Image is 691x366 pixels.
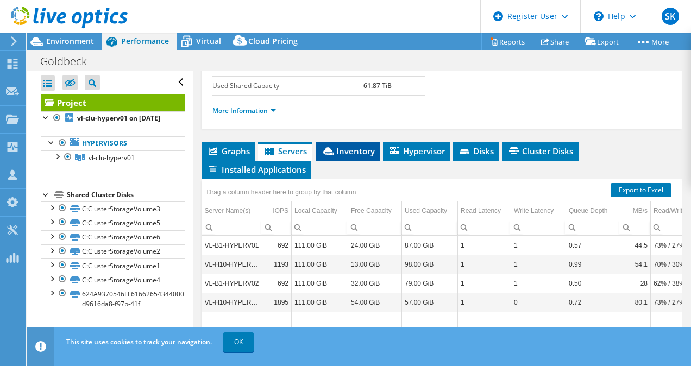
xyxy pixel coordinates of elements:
a: C:ClusterStorageVolume1 [41,258,185,273]
td: Column Read Latency, Filter cell [458,220,511,235]
td: Column Write Latency, Value 0 [511,293,566,312]
a: vl-clu-hyperv01 [41,150,185,165]
span: Cluster Disks [507,146,573,156]
td: Column Free Capacity, Value 54.00 GiB [348,293,402,312]
td: Column Used Capacity, Value 87.00 GiB [402,236,458,255]
td: Used Capacity Column [402,201,458,220]
td: Column Queue Depth, Value 0.50 [566,274,620,293]
td: Free Capacity Column [348,201,402,220]
a: Export to Excel [611,183,671,197]
td: Column Server Name(s), Filter cell [202,220,262,235]
td: Column Used Capacity, Value 98.00 GiB [402,255,458,274]
td: Column Read Latency, Value 1 [458,236,511,255]
td: Local Capacity Column [292,201,348,220]
td: Column Queue Depth, Value 0.99 [566,255,620,274]
td: Column Queue Depth, Filter cell [566,220,620,235]
td: Column Used Capacity, Value 79.00 GiB [402,274,458,293]
span: Servers [263,146,307,156]
td: Read Latency Column [458,201,511,220]
b: vl-clu-hyperv01 on [DATE] [77,113,160,123]
td: Column Free Capacity, Filter cell [348,220,402,235]
span: Graphs [207,146,250,156]
a: Export [577,33,627,50]
td: Queue Depth Column [566,201,620,220]
div: Drag a column header here to group by that column [204,185,359,200]
td: Column IOPS, Value 1895 [262,293,292,312]
b: 61.87 TiB [363,81,392,90]
label: Used Shared Capacity [212,80,363,91]
span: Installed Applications [207,164,306,175]
td: Server Name(s) Column [202,201,262,220]
td: Column Free Capacity, Value 32.00 GiB [348,274,402,293]
td: Column IOPS, Value 692 [262,274,292,293]
span: SK [662,8,679,25]
div: IOPS [273,204,288,217]
td: Column MB/s, Value 28 [620,274,651,293]
a: Share [533,33,577,50]
span: Virtual [196,36,221,46]
span: vl-clu-hyperv01 [89,153,135,162]
td: Column Queue Depth, Value 0.72 [566,293,620,312]
td: Column Server Name(s), Value VL-H10-HYPERV02 [202,293,262,312]
td: Column Used Capacity, Filter cell [402,220,458,235]
td: Column Write Latency, Value 1 [511,274,566,293]
td: Column IOPS, Value 1193 [262,255,292,274]
div: Server Name(s) [205,204,251,217]
td: Column Local Capacity, Value 111.00 GiB [292,236,348,255]
a: C:ClusterStorageVolume6 [41,230,185,244]
a: vl-clu-hyperv01 on [DATE] [41,111,185,125]
td: Column Read Latency, Value 1 [458,274,511,293]
div: Free Capacity [351,204,392,217]
div: Used Capacity [405,204,447,217]
span: Performance [121,36,169,46]
a: C:ClusterStorageVolume3 [41,201,185,216]
td: Column Server Name(s), Value VL-H10-HYPERV01 [202,255,262,274]
td: Column Local Capacity, Filter cell [292,220,348,235]
td: Column MB/s, Value 54.1 [620,255,651,274]
h1: Goldbeck [35,55,104,67]
td: Column IOPS, Filter cell [262,220,292,235]
td: Column Write Latency, Filter cell [511,220,566,235]
td: MB/s Column [620,201,651,220]
td: Column Read Latency, Value 1 [458,255,511,274]
div: Shared Cluster Disks [67,188,185,201]
td: Column MB/s, Value 44.5 [620,236,651,255]
div: Write Latency [514,204,554,217]
span: Environment [46,36,94,46]
svg: \n [594,11,604,21]
td: IOPS Column [262,201,292,220]
span: This site uses cookies to track your navigation. [66,337,212,346]
td: Column MB/s, Filter cell [620,220,651,235]
td: Column Write Latency, Value 1 [511,255,566,274]
td: Column Local Capacity, Value 111.00 GiB [292,274,348,293]
span: Cloud Pricing [248,36,298,46]
div: Read Latency [461,204,501,217]
td: Column Read Latency, Value 1 [458,293,511,312]
td: Column Server Name(s), Value VL-B1-HYPERV01 [202,236,262,255]
div: Local Capacity [294,204,337,217]
span: Disks [458,146,494,156]
a: 624A9370546FF6166265434400011020-d9616da8-f97b-41f [41,287,185,311]
a: C:ClusterStorageVolume4 [41,273,185,287]
div: Queue Depth [569,204,607,217]
div: MB/s [633,204,648,217]
a: Hypervisors [41,136,185,150]
td: Column Server Name(s), Value VL-B1-HYPERV02 [202,274,262,293]
td: Column Write Latency, Value 1 [511,236,566,255]
td: Column Local Capacity, Value 111.00 GiB [292,293,348,312]
a: More [627,33,677,50]
td: Write Latency Column [511,201,566,220]
td: Column MB/s, Value 80.1 [620,293,651,312]
td: Column Used Capacity, Value 57.00 GiB [402,293,458,312]
span: Hypervisor [388,146,445,156]
a: OK [223,332,254,352]
a: Reports [481,33,533,50]
a: C:ClusterStorageVolume2 [41,244,185,258]
a: C:ClusterStorageVolume5 [41,216,185,230]
a: Project [41,94,185,111]
td: Column Local Capacity, Value 111.00 GiB [292,255,348,274]
td: Column Queue Depth, Value 0.57 [566,236,620,255]
td: Column IOPS, Value 692 [262,236,292,255]
a: More Information [212,106,276,115]
td: Column Free Capacity, Value 13.00 GiB [348,255,402,274]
